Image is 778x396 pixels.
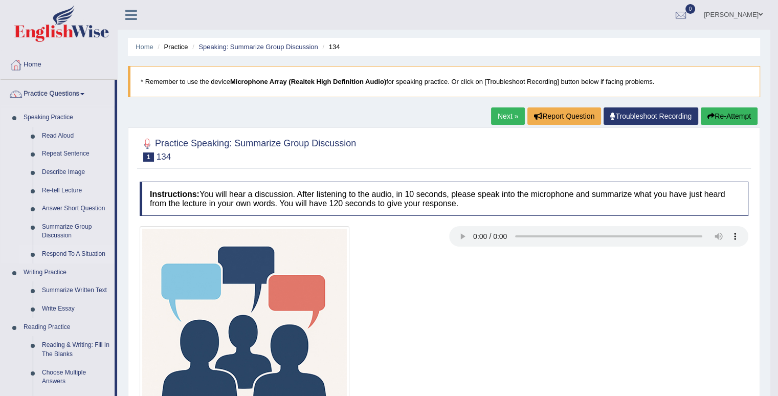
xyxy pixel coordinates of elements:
[143,152,154,162] span: 1
[37,218,115,245] a: Summarize Group Discussion
[19,108,115,127] a: Speaking Practice
[701,107,758,125] button: Re-Attempt
[198,43,318,51] a: Speaking: Summarize Group Discussion
[155,42,188,52] li: Practice
[320,42,340,52] li: 134
[19,263,115,282] a: Writing Practice
[604,107,698,125] a: Troubleshoot Recording
[685,4,696,14] span: 0
[140,136,356,162] h2: Practice Speaking: Summarize Group Discussion
[19,318,115,337] a: Reading Practice
[37,145,115,163] a: Repeat Sentence
[37,336,115,363] a: Reading & Writing: Fill In The Blanks
[136,43,153,51] a: Home
[1,51,117,76] a: Home
[37,200,115,218] a: Answer Short Question
[37,300,115,318] a: Write Essay
[37,245,115,263] a: Respond To A Situation
[37,127,115,145] a: Read Aloud
[128,66,760,97] blockquote: * Remember to use the device for speaking practice. Or click on [Troubleshoot Recording] button b...
[37,364,115,391] a: Choose Multiple Answers
[1,80,115,105] a: Practice Questions
[527,107,601,125] button: Report Question
[230,78,386,85] b: Microphone Array (Realtek High Definition Audio)
[37,281,115,300] a: Summarize Written Text
[491,107,525,125] a: Next »
[37,182,115,200] a: Re-tell Lecture
[37,163,115,182] a: Describe Image
[157,152,171,162] small: 134
[140,182,748,216] h4: You will hear a discussion. After listening to the audio, in 10 seconds, please speak into the mi...
[150,190,199,199] b: Instructions:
